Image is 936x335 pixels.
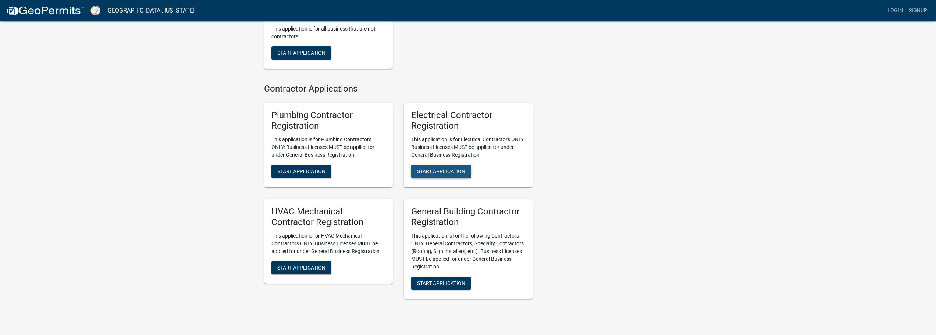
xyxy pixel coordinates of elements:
h5: Electrical Contractor Registration [411,110,525,131]
span: Start Application [277,168,325,174]
img: Putnam County, Georgia [90,6,100,15]
h5: Plumbing Contractor Registration [271,110,385,131]
p: This application is for Plumbing Contractors ONLY: Business Licenses MUST be applied for under Ge... [271,136,385,159]
span: Start Application [277,264,325,270]
span: Start Application [417,168,465,174]
a: Signup [906,4,930,18]
h5: General Building Contractor Registration [411,206,525,228]
button: Start Application [411,165,471,178]
p: This application is for all business that are not contractors. [271,25,385,40]
wm-workflow-list-section: Contractor Applications [264,83,533,305]
p: This application is for Electrical Contractors ONLY: Business Licenses MUST be applied for under ... [411,136,525,159]
h5: HVAC Mechanical Contractor Registration [271,206,385,228]
button: Start Application [271,165,331,178]
a: [GEOGRAPHIC_DATA], [US_STATE] [106,4,195,17]
a: Login [885,4,906,18]
p: This application is for the following Contractors ONLY: General Contractors, Specialty Contractor... [411,232,525,271]
button: Start Application [411,277,471,290]
h4: Contractor Applications [264,83,533,94]
p: This application is for HVAC Mechanical Contractors ONLY: Business Licenses MUST be applied for u... [271,232,385,255]
span: Start Application [277,50,325,56]
span: Start Application [417,280,465,286]
button: Start Application [271,46,331,60]
button: Start Application [271,261,331,274]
